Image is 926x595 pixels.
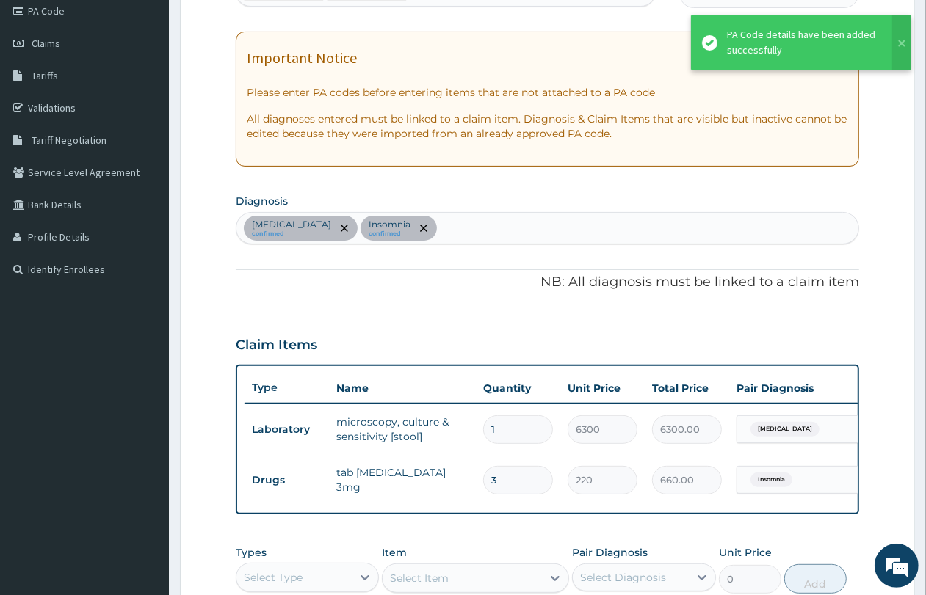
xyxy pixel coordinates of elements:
[236,547,267,559] label: Types
[32,134,106,147] span: Tariff Negotiation
[784,564,847,594] button: Add
[329,458,476,502] td: tab [MEDICAL_DATA] 3mg
[338,222,351,235] span: remove selection option
[236,194,288,208] label: Diagnosis
[369,219,410,230] p: Insomnia
[85,185,203,333] span: We're online!
[719,545,772,560] label: Unit Price
[245,416,329,443] td: Laboratory
[369,230,410,238] small: confirmed
[750,422,820,437] span: [MEDICAL_DATA]
[580,570,666,585] div: Select Diagnosis
[241,7,276,43] div: Minimize live chat window
[417,222,430,235] span: remove selection option
[252,230,331,238] small: confirmed
[247,50,357,66] h1: Important Notice
[750,472,792,487] span: Insomnia
[7,401,280,452] textarea: Type your message and hit 'Enter'
[252,219,331,230] p: [MEDICAL_DATA]
[245,374,329,401] th: Type
[247,85,848,100] p: Please enter PA codes before entering items that are not attached to a PA code
[76,82,247,101] div: Chat with us now
[32,37,60,50] span: Claims
[645,373,729,403] th: Total Price
[329,373,476,403] th: Name
[729,373,891,403] th: Pair Diagnosis
[476,373,560,403] th: Quantity
[727,27,878,58] div: PA Code details have been added successfully
[32,69,58,82] span: Tariffs
[236,337,317,354] h3: Claim Items
[382,545,407,560] label: Item
[247,112,848,141] p: All diagnoses entered must be linked to a claim item. Diagnosis & Claim Items that are visible bu...
[244,570,303,585] div: Select Type
[572,545,648,560] label: Pair Diagnosis
[560,373,645,403] th: Unit Price
[236,273,859,292] p: NB: All diagnosis must be linked to a claim item
[27,73,59,110] img: d_794563401_company_1708531726252_794563401
[329,407,476,451] td: microscopy, culture & sensitivity [stool]
[245,467,329,494] td: Drugs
